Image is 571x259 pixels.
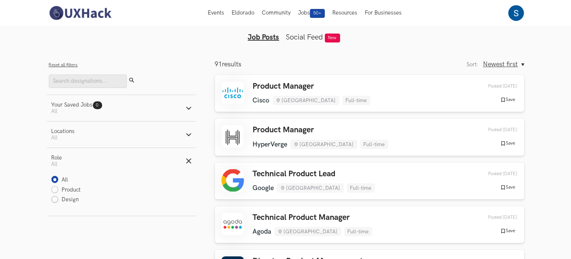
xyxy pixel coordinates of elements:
[47,95,196,121] button: Your Saved Jobs0 All
[51,108,58,114] span: All
[253,169,375,179] h3: Technical Product Lead
[498,228,518,234] button: Save
[310,9,325,18] span: 50+
[483,60,524,68] button: Newest first, Sort:
[215,60,222,68] span: 91
[47,5,113,21] img: UXHack-logo.png
[471,127,518,133] div: 04th Oct
[215,75,524,112] a: Product Manager Cisco [GEOGRAPHIC_DATA] Full-time Posted [DATE] Save
[274,227,341,236] li: [GEOGRAPHIC_DATA]
[508,5,524,21] img: Your profile pic
[47,121,196,148] button: LocationsAll
[215,162,524,199] a: Technical Product Lead Google [GEOGRAPHIC_DATA] Full-time Posted [DATE] Save
[471,83,518,89] div: 04th Oct
[142,21,429,42] ul: Tabs Interface
[286,33,323,42] a: Social Feed
[51,176,68,184] label: All
[471,171,518,177] div: 04th Oct
[253,184,274,192] li: Google
[96,102,99,108] span: 0
[49,75,127,88] input: Search
[277,183,344,193] li: [GEOGRAPHIC_DATA]
[273,96,339,105] li: [GEOGRAPHIC_DATA]
[215,119,524,155] a: Product Manager HyperVerge [GEOGRAPHIC_DATA] Full-time Posted [DATE] Save
[291,140,357,149] li: [GEOGRAPHIC_DATA]
[248,33,279,42] a: Job Posts
[51,102,102,108] div: Your Saved Jobs
[215,60,242,68] p: results
[253,140,288,148] li: HyperVerge
[483,60,518,68] span: Newest first
[49,62,78,68] button: Reset all filters
[498,97,518,103] button: Save
[51,128,75,135] div: Locations
[471,215,518,220] div: 04th Oct
[342,96,370,105] li: Full-time
[51,186,81,194] label: Product
[215,206,524,243] a: Technical Product Manager Agoda [GEOGRAPHIC_DATA] Full-time Posted [DATE] Save
[51,155,62,161] div: Role
[51,161,58,167] span: All
[498,184,518,191] button: Save
[253,228,272,236] li: Agoda
[325,34,340,42] span: New
[344,227,372,236] li: Full-time
[253,82,370,91] h3: Product Manager
[498,140,518,147] button: Save
[253,125,388,135] h3: Product Manager
[51,196,79,204] label: Design
[467,61,479,68] label: Sort:
[47,148,196,174] button: RoleAll
[47,174,196,216] div: RoleAll
[253,213,372,222] h3: Technical Product Manager
[51,135,58,141] span: All
[253,97,270,104] li: Cisco
[347,183,375,193] li: Full-time
[360,140,388,149] li: Full-time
